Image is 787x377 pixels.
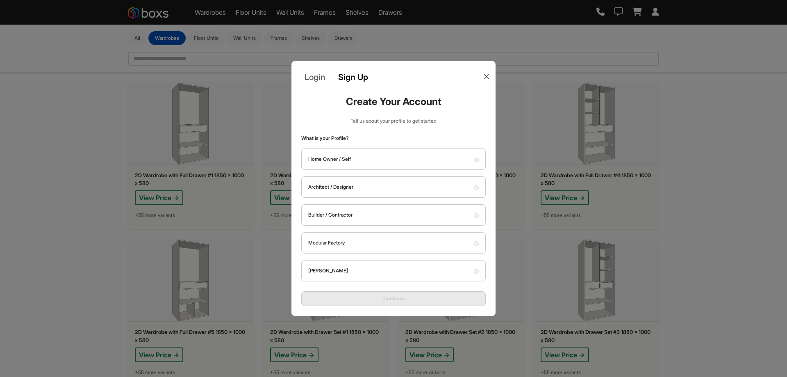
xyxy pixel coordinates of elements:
[474,158,479,162] input: Home Owner / Self
[308,183,353,191] span: Architect / Designer
[301,117,486,125] p: Tell us about your profile to get started
[474,213,479,218] input: Builder / Contractor
[474,185,479,190] input: Architect / Designer
[308,211,353,219] span: Builder / Contractor
[308,267,348,274] span: [PERSON_NAME]
[308,239,345,247] span: Modular Factory
[474,269,479,274] input: [PERSON_NAME]
[481,71,492,82] button: Close
[332,68,375,87] a: Sign Up
[474,241,479,246] input: Modular Factory
[301,135,349,142] label: What is your Profile?
[308,155,351,163] span: Home Owner / Self
[301,96,486,108] h4: Create Your Account
[298,68,332,87] a: Login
